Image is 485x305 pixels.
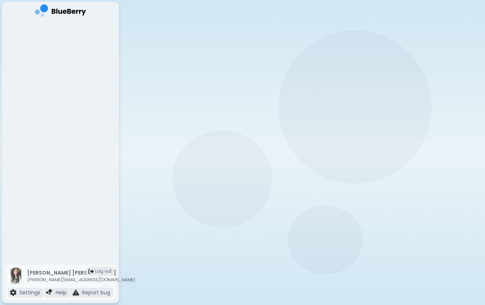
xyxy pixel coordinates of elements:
p: Help [56,289,67,296]
p: Settings [19,289,40,296]
span: Log out [95,268,112,274]
img: file icon [73,289,79,296]
p: [PERSON_NAME][EMAIL_ADDRESS][DOMAIN_NAME] [27,277,135,283]
img: profile photo [8,268,24,284]
img: logout [88,269,94,274]
p: [PERSON_NAME] [PERSON_NAME] [27,269,135,276]
img: file icon [46,289,53,296]
p: Report bug [82,289,110,296]
img: company logo [35,4,86,19]
img: file icon [10,289,16,296]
